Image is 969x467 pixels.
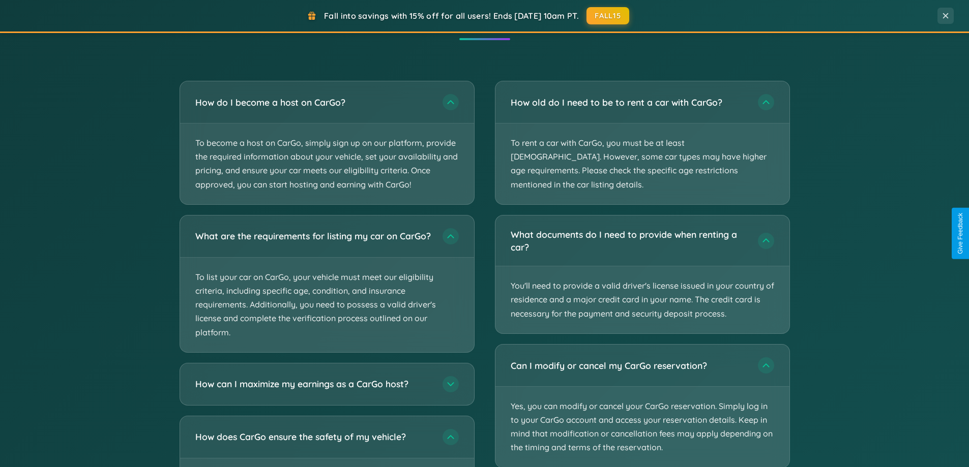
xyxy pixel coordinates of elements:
h3: How old do I need to be to rent a car with CarGo? [511,96,748,109]
p: To rent a car with CarGo, you must be at least [DEMOGRAPHIC_DATA]. However, some car types may ha... [495,123,789,204]
p: You'll need to provide a valid driver's license issued in your country of residence and a major c... [495,266,789,333]
h3: Can I modify or cancel my CarGo reservation? [511,359,748,371]
h3: What are the requirements for listing my car on CarGo? [195,230,432,242]
h3: How can I maximize my earnings as a CarGo host? [195,378,432,390]
div: Give Feedback [957,213,964,254]
span: Fall into savings with 15% off for all users! Ends [DATE] 10am PT. [324,11,579,21]
h3: How does CarGo ensure the safety of my vehicle? [195,430,432,443]
p: To list your car on CarGo, your vehicle must meet our eligibility criteria, including specific ag... [180,258,474,352]
h3: How do I become a host on CarGo? [195,96,432,109]
p: To become a host on CarGo, simply sign up on our platform, provide the required information about... [180,123,474,204]
button: FALL15 [586,7,629,24]
h3: What documents do I need to provide when renting a car? [511,228,748,253]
